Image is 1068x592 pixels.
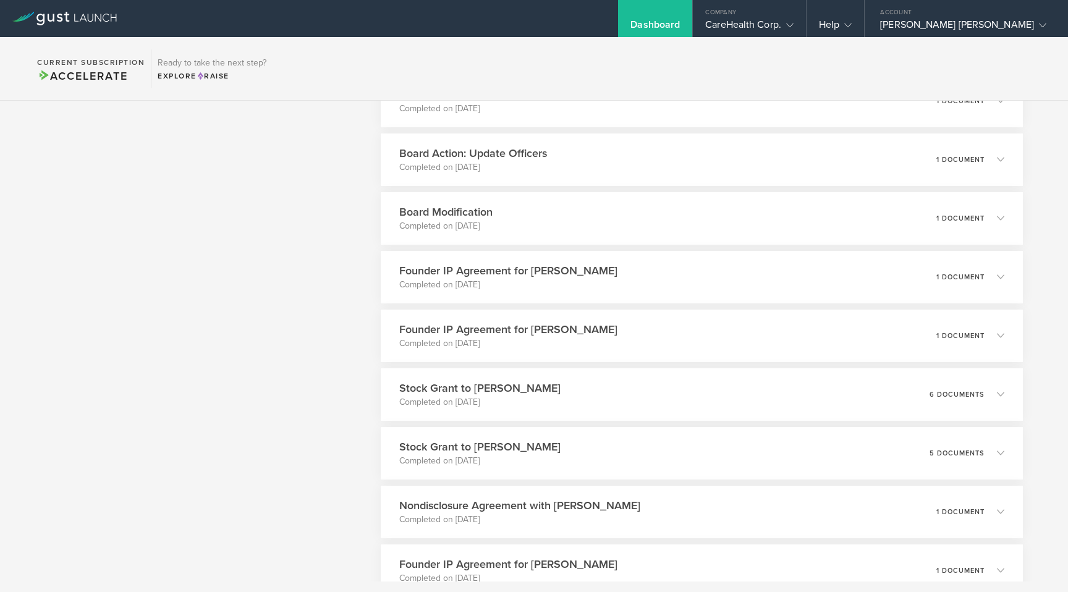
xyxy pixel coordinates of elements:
[399,321,617,337] h3: Founder IP Agreement for [PERSON_NAME]
[399,497,640,514] h3: Nondisclosure Agreement with [PERSON_NAME]
[819,19,852,37] div: Help
[399,439,561,455] h3: Stock Grant to [PERSON_NAME]
[399,263,617,279] h3: Founder IP Agreement for [PERSON_NAME]
[936,156,985,163] p: 1 document
[197,72,229,80] span: Raise
[399,380,561,396] h3: Stock Grant to [PERSON_NAME]
[705,19,794,37] div: CareHealth Corp.
[151,49,273,88] div: Ready to take the next step?ExploreRaise
[399,279,617,291] p: Completed on [DATE]
[399,556,617,572] h3: Founder IP Agreement for [PERSON_NAME]
[158,70,266,82] div: Explore
[930,391,985,398] p: 6 documents
[399,572,617,585] p: Completed on [DATE]
[936,215,985,222] p: 1 document
[930,450,985,457] p: 5 documents
[37,69,127,83] span: Accelerate
[399,103,658,115] p: Completed on [DATE]
[936,509,985,515] p: 1 document
[399,455,561,467] p: Completed on [DATE]
[399,145,547,161] h3: Board Action: Update Officers
[880,19,1046,37] div: [PERSON_NAME] [PERSON_NAME]
[37,59,145,66] h2: Current Subscription
[936,332,985,339] p: 1 document
[630,19,680,37] div: Dashboard
[399,514,640,526] p: Completed on [DATE]
[399,204,493,220] h3: Board Modification
[936,567,985,574] p: 1 document
[936,274,985,281] p: 1 document
[158,59,266,67] h3: Ready to take the next step?
[1006,533,1068,592] iframe: Chat Widget
[399,337,617,350] p: Completed on [DATE]
[936,98,985,104] p: 1 document
[399,396,561,408] p: Completed on [DATE]
[399,220,493,232] p: Completed on [DATE]
[399,161,547,174] p: Completed on [DATE]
